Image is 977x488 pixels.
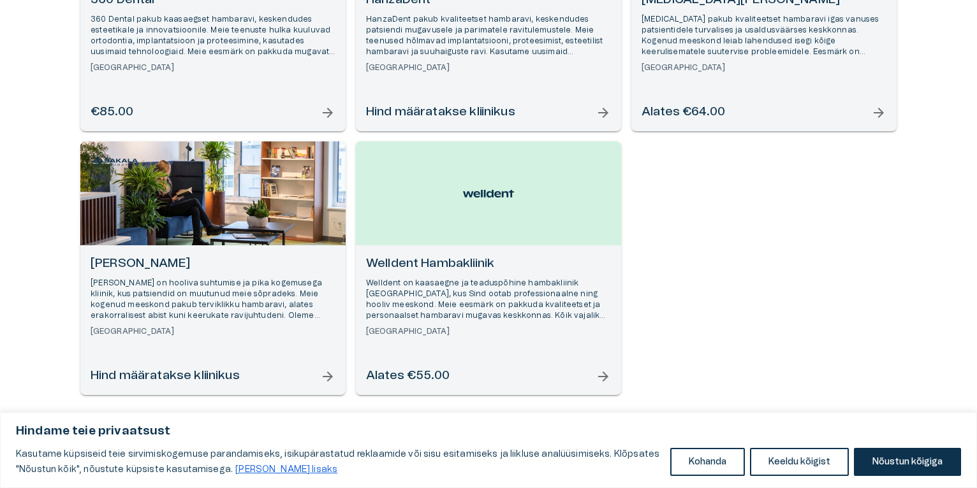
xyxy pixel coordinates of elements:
h6: [PERSON_NAME] [91,255,335,273]
button: Kohanda [670,448,745,476]
h6: Welldent Hambakliinik [366,255,611,273]
h6: Hind määratakse kliinikus [91,368,240,385]
span: arrow_forward [596,105,611,120]
button: Keeldu kõigist [750,448,849,476]
h6: Alates €64.00 [642,104,725,121]
p: Hindame teie privaatsust [16,424,961,439]
a: Open selected supplier available booking dates [80,141,346,395]
h6: [GEOGRAPHIC_DATA] [366,326,611,337]
a: Open selected supplier available booking dates [356,141,621,395]
h6: Hind määratakse kliinikus [366,104,515,121]
button: Nõustun kõigiga [854,448,961,476]
p: Kasutame küpsiseid teie sirvimiskogemuse parandamiseks, isikupärastatud reklaamide või sisu esita... [16,447,661,477]
span: arrow_forward [320,369,335,384]
h6: [GEOGRAPHIC_DATA] [91,326,335,337]
img: Sakala Hambaravi logo [90,151,141,171]
h6: €85.00 [91,104,133,121]
img: Welldent Hambakliinik logo [463,183,514,204]
h6: [GEOGRAPHIC_DATA] [91,62,335,73]
p: [MEDICAL_DATA] pakub kvaliteetset hambaravi igas vanuses patsientidele turvalises ja usaldusväärs... [642,14,886,58]
span: arrow_forward [320,105,335,120]
h6: [GEOGRAPHIC_DATA] [642,62,886,73]
span: arrow_forward [871,105,886,120]
h6: Alates €55.00 [366,368,450,385]
span: arrow_forward [596,369,611,384]
p: HanzaDent pakub kvaliteetset hambaravi, keskendudes patsiendi mugavusele ja parimatele ravitulemu... [366,14,611,58]
p: Welldent on kaasaegne ja teaduspõhine hambakliinik [GEOGRAPHIC_DATA], kus Sind ootab professionaa... [366,278,611,322]
a: Loe lisaks [235,464,338,475]
p: [PERSON_NAME] on hooliva suhtumise ja pika kogemusega kliinik, kus patsiendid on muutunud meie sõ... [91,278,335,322]
span: Help [65,10,84,20]
p: 360 Dental pakub kaasaegset hambaravi, keskendudes esteetikale ja innovatsioonile. Meie teenuste ... [91,14,335,58]
h6: [GEOGRAPHIC_DATA] [366,62,611,73]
